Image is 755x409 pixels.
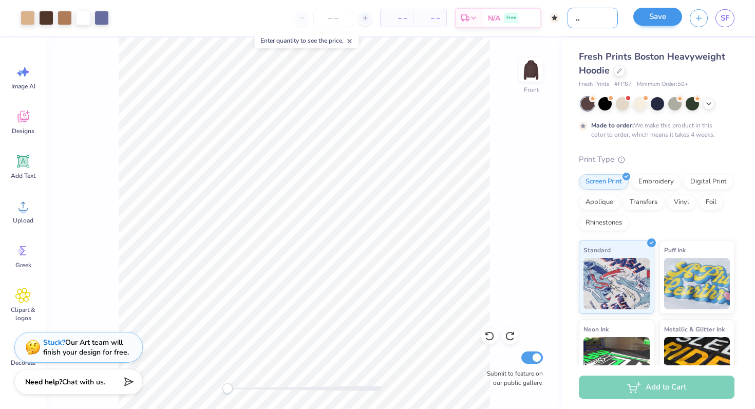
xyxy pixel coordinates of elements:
[420,13,440,24] span: – –
[579,154,734,165] div: Print Type
[699,195,723,210] div: Foil
[623,195,664,210] div: Transfers
[25,377,62,387] strong: Need help?
[481,369,543,387] label: Submit to feature on our public gallery.
[43,338,129,357] div: Our Art team will finish your design for free.
[11,82,35,90] span: Image AI
[255,33,359,48] div: Enter quantity to see the price.
[664,245,686,255] span: Puff Ink
[633,8,682,26] button: Save
[11,359,35,367] span: Decorate
[583,258,650,309] img: Standard
[664,258,730,309] img: Puff Ink
[614,80,632,89] span: # FP87
[313,9,353,27] input: – –
[579,195,620,210] div: Applique
[583,324,609,334] span: Neon Ink
[579,215,629,231] div: Rhinestones
[488,13,500,24] span: N/A
[591,121,718,139] div: We make this product in this color to order, which means it takes 4 weeks.
[579,80,609,89] span: Fresh Prints
[43,338,65,347] strong: Stuck?
[506,14,516,22] span: Free
[591,121,634,129] strong: Made to order:
[632,174,681,190] div: Embroidery
[664,337,730,388] img: Metallic & Glitter Ink
[579,50,725,77] span: Fresh Prints Boston Heavyweight Hoodie
[13,216,33,225] span: Upload
[579,174,629,190] div: Screen Print
[637,80,688,89] span: Minimum Order: 50 +
[684,174,733,190] div: Digital Print
[568,8,618,28] input: Untitled Design
[524,85,539,95] div: Front
[222,383,233,394] div: Accessibility label
[664,324,725,334] span: Metallic & Glitter Ink
[387,13,407,24] span: – –
[583,337,650,388] img: Neon Ink
[521,60,541,80] img: Front
[583,245,611,255] span: Standard
[721,12,729,24] span: SF
[667,195,696,210] div: Vinyl
[715,9,734,27] a: SF
[12,127,34,135] span: Designs
[11,172,35,180] span: Add Text
[6,306,40,322] span: Clipart & logos
[15,261,31,269] span: Greek
[62,377,105,387] span: Chat with us.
